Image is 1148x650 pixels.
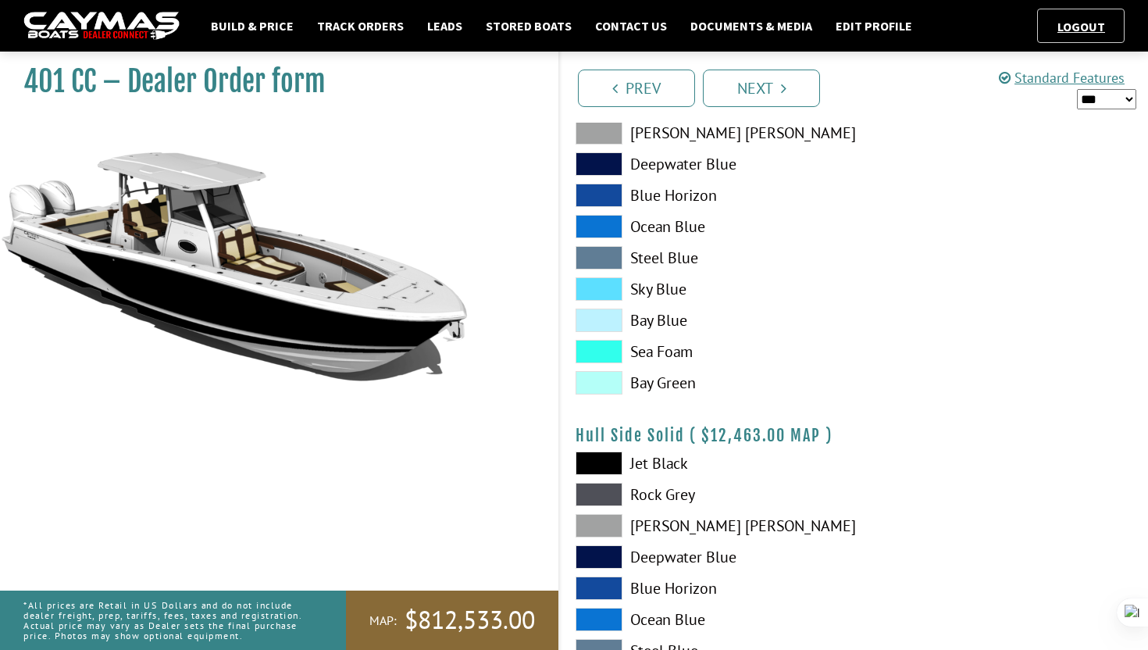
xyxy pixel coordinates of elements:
a: Standard Features [999,69,1125,87]
ul: Pagination [574,67,1148,107]
a: Build & Price [203,16,301,36]
a: Documents & Media [683,16,820,36]
label: Rock Grey [576,483,839,506]
label: Jet Black [576,452,839,475]
label: Sea Foam [576,340,839,363]
label: [PERSON_NAME] [PERSON_NAME] [576,121,839,145]
label: Sky Blue [576,277,839,301]
h4: Hull Side Solid ( ) [576,426,1132,445]
a: Stored Boats [478,16,579,36]
label: Blue Horizon [576,577,839,600]
a: Edit Profile [828,16,920,36]
a: Next [703,70,820,107]
label: Deepwater Blue [576,152,839,176]
span: $812,533.00 [405,604,535,637]
a: Logout [1050,19,1113,34]
span: MAP: [369,612,397,629]
span: $12,463.00 MAP [701,426,821,445]
a: Contact Us [587,16,675,36]
label: Deepwater Blue [576,545,839,569]
h1: 401 CC – Dealer Order form [23,64,519,99]
p: *All prices are Retail in US Dollars and do not include dealer freight, prep, tariffs, fees, taxe... [23,592,311,649]
a: Track Orders [309,16,412,36]
label: Bay Green [576,371,839,395]
a: MAP:$812,533.00 [346,591,558,650]
label: Steel Blue [576,246,839,270]
img: caymas-dealer-connect-2ed40d3bc7270c1d8d7ffb4b79bf05adc795679939227970def78ec6f6c03838.gif [23,12,180,41]
label: Bay Blue [576,309,839,332]
a: Leads [419,16,470,36]
label: Ocean Blue [576,215,839,238]
label: [PERSON_NAME] [PERSON_NAME] [576,514,839,537]
label: Ocean Blue [576,608,839,631]
a: Prev [578,70,695,107]
label: Blue Horizon [576,184,839,207]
